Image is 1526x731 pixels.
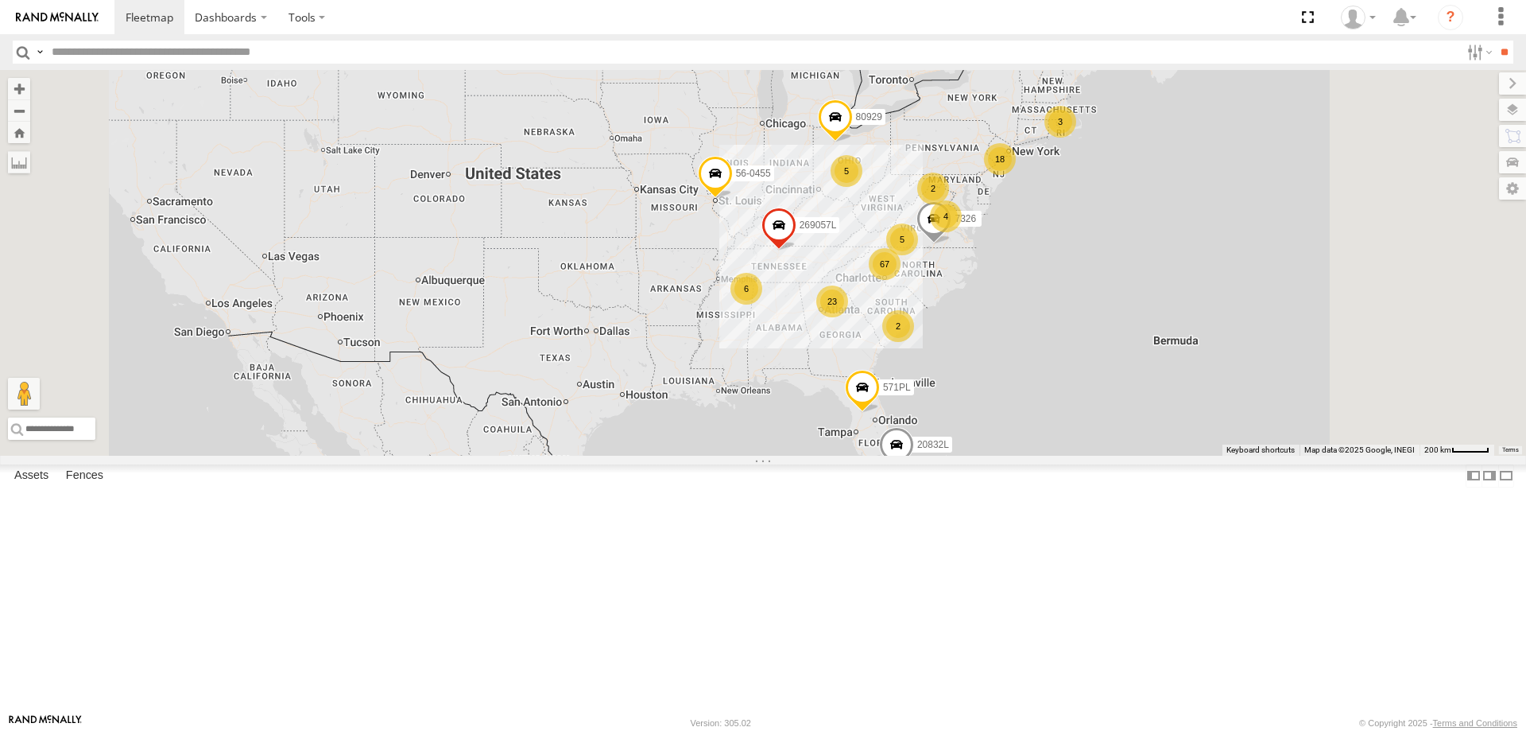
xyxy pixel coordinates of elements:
[1226,445,1295,456] button: Keyboard shortcuts
[1481,465,1497,488] label: Dock Summary Table to the Right
[6,465,56,487] label: Assets
[856,111,882,122] span: 80929
[800,220,837,231] span: 269057L
[917,173,949,204] div: 2
[984,143,1016,175] div: 18
[1433,718,1517,728] a: Terms and Conditions
[1438,5,1463,30] i: ?
[9,715,82,731] a: Visit our Website
[882,310,914,342] div: 2
[736,168,771,179] span: 56-0455
[16,12,99,23] img: rand-logo.svg
[930,200,962,232] div: 4
[1461,41,1495,64] label: Search Filter Options
[1502,447,1519,453] a: Terms
[8,99,30,122] button: Zoom out
[1359,718,1517,728] div: © Copyright 2025 -
[831,155,862,187] div: 5
[8,78,30,99] button: Zoom in
[1335,6,1381,29] div: Zack Abernathy
[8,378,40,410] button: Drag Pegman onto the map to open Street View
[886,224,918,255] div: 5
[8,122,30,143] button: Zoom Home
[1424,445,1451,454] span: 200 km
[816,286,848,317] div: 23
[1499,177,1526,200] label: Map Settings
[1466,465,1481,488] label: Dock Summary Table to the Left
[955,213,976,224] span: 7326
[33,41,46,64] label: Search Query
[917,439,949,450] span: 20832L
[869,248,900,280] div: 67
[883,382,911,393] span: 571PL
[58,465,111,487] label: Fences
[1044,106,1076,138] div: 3
[1419,445,1494,456] button: Map Scale: 200 km per 44 pixels
[1498,465,1514,488] label: Hide Summary Table
[691,718,751,728] div: Version: 305.02
[730,273,762,305] div: 6
[8,151,30,173] label: Measure
[1304,445,1415,454] span: Map data ©2025 Google, INEGI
